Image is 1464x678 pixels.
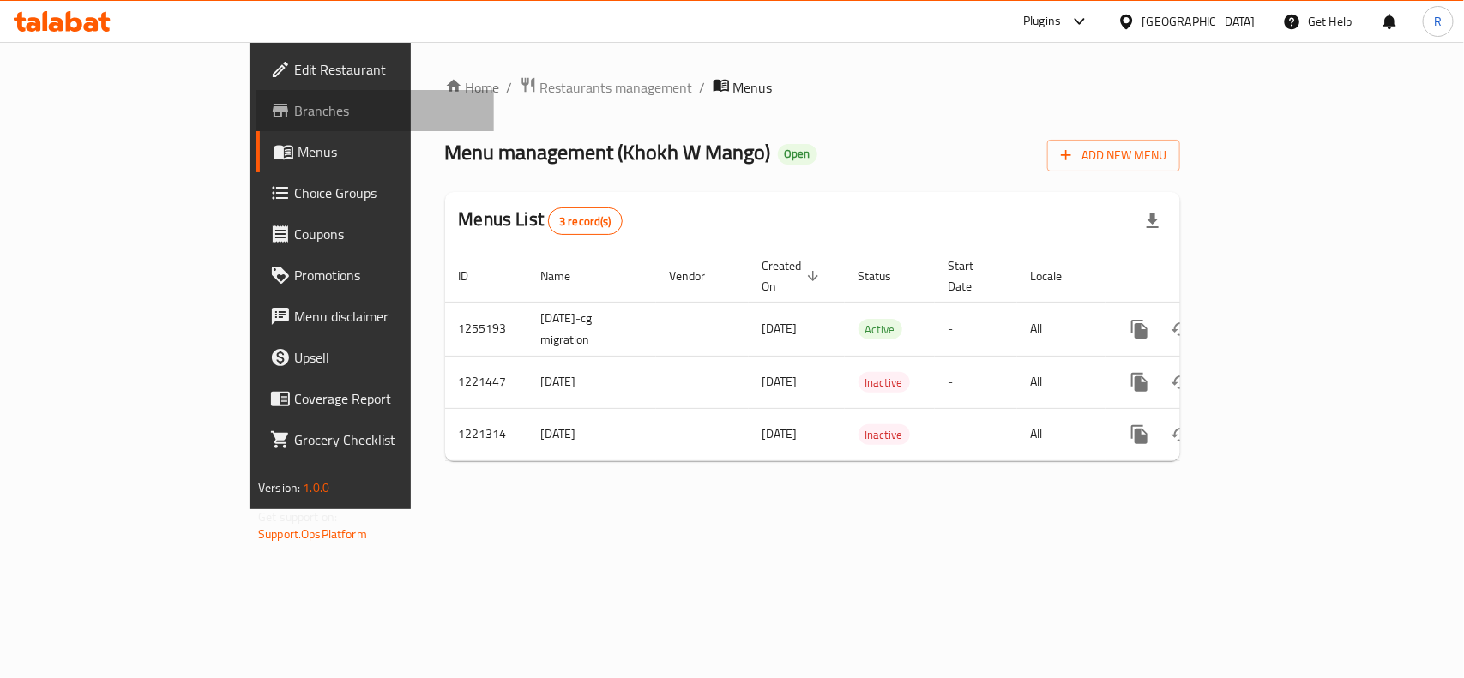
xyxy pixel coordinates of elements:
[1106,250,1298,303] th: Actions
[459,207,623,235] h2: Menus List
[935,408,1017,460] td: -
[1017,302,1106,356] td: All
[256,296,494,337] a: Menu disclaimer
[935,302,1017,356] td: -
[294,429,480,450] span: Grocery Checklist
[1160,309,1202,350] button: Change Status
[520,76,693,99] a: Restaurants management
[762,423,798,445] span: [DATE]
[294,265,480,285] span: Promotions
[1047,140,1180,171] button: Add New Menu
[1119,309,1160,350] button: more
[294,183,480,203] span: Choice Groups
[762,317,798,339] span: [DATE]
[1142,12,1256,31] div: [GEOGRAPHIC_DATA]
[258,523,367,545] a: Support.OpsPlatform
[859,425,910,445] span: Inactive
[778,147,817,161] span: Open
[1119,414,1160,455] button: more
[256,49,494,90] a: Edit Restaurant
[700,77,706,98] li: /
[294,306,480,327] span: Menu disclaimer
[733,77,773,98] span: Menus
[256,90,494,131] a: Branches
[949,255,997,297] span: Start Date
[256,131,494,172] a: Menus
[541,266,593,286] span: Name
[1017,356,1106,408] td: All
[859,372,910,393] div: Inactive
[859,319,902,339] div: Active
[294,100,480,121] span: Branches
[445,133,771,171] span: Menu management ( Khokh W Mango )
[859,266,914,286] span: Status
[459,266,491,286] span: ID
[1017,408,1106,460] td: All
[294,347,480,368] span: Upsell
[549,213,622,230] span: 3 record(s)
[445,76,1180,99] nav: breadcrumb
[256,378,494,419] a: Coverage Report
[1119,362,1160,403] button: more
[1160,414,1202,455] button: Change Status
[256,213,494,255] a: Coupons
[1132,201,1173,242] div: Export file
[935,356,1017,408] td: -
[540,77,693,98] span: Restaurants management
[527,408,656,460] td: [DATE]
[294,59,480,80] span: Edit Restaurant
[1434,12,1442,31] span: R
[258,506,337,528] span: Get support on:
[256,172,494,213] a: Choice Groups
[507,77,513,98] li: /
[548,207,623,235] div: Total records count
[298,141,480,162] span: Menus
[859,373,910,393] span: Inactive
[859,320,902,339] span: Active
[294,388,480,409] span: Coverage Report
[762,255,824,297] span: Created On
[1023,11,1061,32] div: Plugins
[527,302,656,356] td: [DATE]-cg migration
[256,255,494,296] a: Promotions
[1160,362,1202,403] button: Change Status
[527,356,656,408] td: [DATE]
[256,419,494,460] a: Grocery Checklist
[1061,145,1166,166] span: Add New Menu
[258,477,300,499] span: Version:
[445,250,1298,461] table: enhanced table
[256,337,494,378] a: Upsell
[294,224,480,244] span: Coupons
[778,144,817,165] div: Open
[303,477,329,499] span: 1.0.0
[762,370,798,393] span: [DATE]
[670,266,728,286] span: Vendor
[1031,266,1085,286] span: Locale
